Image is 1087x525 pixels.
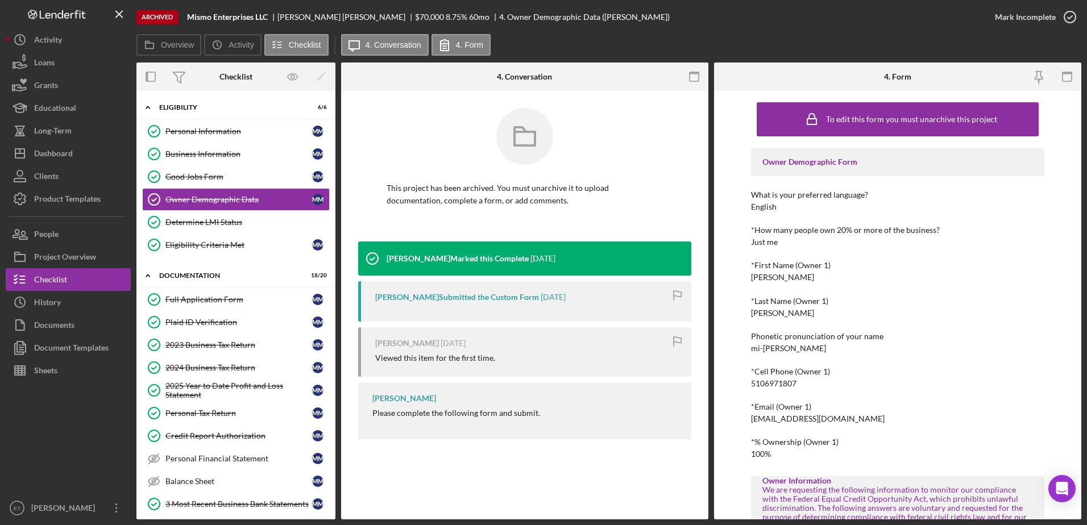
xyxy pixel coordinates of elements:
[995,6,1056,28] div: Mark Incomplete
[6,119,131,142] button: Long-Term
[751,379,796,388] div: 5106971807
[34,314,74,339] div: Documents
[142,424,330,447] a: Credit Report AuthorizationMM
[34,291,61,316] div: History
[312,239,323,251] div: M M
[229,40,254,49] label: Activity
[165,477,312,486] div: Balance Sheet
[165,409,312,418] div: Personal Tax Return
[751,261,1045,270] div: *First Name (Owner 1)
[6,28,131,51] button: Activity
[142,356,330,379] a: 2024 Business Tax ReturnMM
[289,40,321,49] label: Checklist
[34,188,101,213] div: Product Templates
[984,6,1081,28] button: Mark Incomplete
[136,10,178,24] div: Archived
[312,430,323,441] div: M M
[312,294,323,305] div: M M
[312,316,323,328] div: M M
[34,336,109,362] div: Document Templates
[34,51,55,77] div: Loans
[456,40,483,49] label: 4. Form
[14,505,20,511] text: ET
[165,172,312,181] div: Good Jobs Form
[387,182,663,207] p: This project has been archived. You must unarchive it to upload documentation, complete a form, o...
[751,202,777,211] div: English
[312,171,323,182] div: M M
[751,297,1045,306] div: *Last Name (Owner 1)
[372,409,540,418] div: Please complete the following form and submit.
[142,165,330,188] a: Good Jobs FormMM
[751,226,1045,235] div: *How many people own 20% or more of the business?
[142,120,330,143] a: Personal InformationMM
[306,104,327,111] div: 6 / 6
[751,402,1045,411] div: *Email (Owner 1)
[6,51,131,74] button: Loans
[312,453,323,464] div: M M
[751,238,778,247] div: Just me
[161,40,194,49] label: Overview
[142,470,330,493] a: Balance SheetMM
[6,291,131,314] button: History
[6,359,131,382] button: Sheets
[28,497,102,522] div: [PERSON_NAME]
[204,34,261,56] button: Activity
[446,13,467,22] div: 8.75 %
[34,223,59,248] div: People
[34,142,73,168] div: Dashboard
[6,142,131,165] button: Dashboard
[277,13,415,22] div: [PERSON_NAME] [PERSON_NAME]
[34,165,59,190] div: Clients
[142,234,330,256] a: Eligibility Criteria MetMM
[312,476,323,487] div: M M
[306,272,327,279] div: 18 / 20
[6,74,131,97] a: Grants
[165,318,312,327] div: Plaid ID Verification
[826,115,997,124] div: To edit this form you must unarchive this project
[34,359,57,385] div: Sheets
[34,28,62,54] div: Activity
[142,402,330,424] a: Personal Tax ReturnMM
[165,454,312,463] div: Personal Financial Statement
[142,143,330,165] a: Business InformationMM
[375,293,539,302] div: [PERSON_NAME] Submitted the Custom Form
[219,72,252,81] div: Checklist
[6,223,131,245] button: People
[142,288,330,311] a: Full Application FormMM
[366,40,421,49] label: 4. Conversation
[751,438,1045,447] div: *% Ownership (Owner 1)
[751,273,814,282] div: [PERSON_NAME]
[312,498,323,510] div: M M
[142,447,330,470] a: Personal Financial StatementMM
[6,97,131,119] button: Educational
[6,268,131,291] button: Checklist
[341,34,429,56] button: 4. Conversation
[6,188,131,210] button: Product Templates
[165,363,312,372] div: 2024 Business Tax Return
[165,149,312,159] div: Business Information
[6,336,131,359] button: Document Templates
[6,165,131,188] button: Clients
[751,190,1045,199] div: What is your preferred language?
[432,34,491,56] button: 4. Form
[312,339,323,351] div: M M
[751,309,814,318] div: [PERSON_NAME]
[541,293,566,302] time: 2025-08-26 21:19
[751,367,1045,376] div: *Cell Phone (Owner 1)
[312,362,323,373] div: M M
[165,381,312,399] div: 2025 Year to Date Profit and Loss Statement
[142,211,330,234] a: Determine LMI Status
[312,407,323,419] div: M M
[34,245,96,271] div: Project Overview
[6,314,131,336] button: Documents
[469,13,489,22] div: 60 mo
[165,127,312,136] div: Personal Information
